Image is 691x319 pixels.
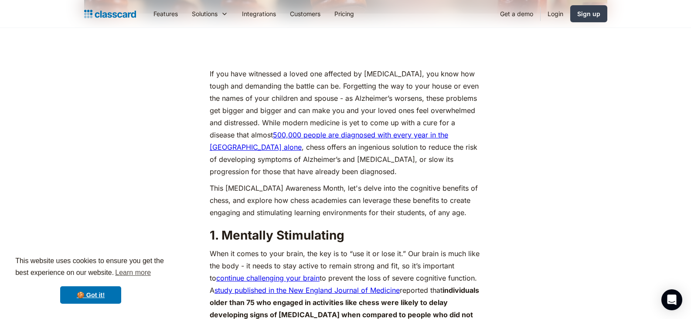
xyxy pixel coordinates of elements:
[114,266,152,279] a: learn more about cookies
[216,274,320,282] a: continue challenging your brain
[570,5,607,22] a: Sign up
[84,8,136,20] a: home
[327,4,361,24] a: Pricing
[192,9,218,18] div: Solutions
[146,4,185,24] a: Features
[577,9,600,18] div: Sign up
[661,289,682,310] div: Open Intercom Messenger
[283,4,327,24] a: Customers
[214,286,400,295] a: study published in the New England Journal of Medicine
[185,4,235,24] div: Solutions
[60,286,121,304] a: dismiss cookie message
[7,247,174,312] div: cookieconsent
[541,4,570,24] a: Login
[15,256,166,279] span: This website uses cookies to ensure you get the best experience on our website.
[493,4,540,24] a: Get a demo
[210,130,448,151] a: 500,000 people are diagnosed with every year in the [GEOGRAPHIC_DATA] alone
[235,4,283,24] a: Integrations
[210,182,481,219] p: This [MEDICAL_DATA] Awareness Month, let's delve into the cognitive benefits of chess, and explor...
[210,227,481,243] h2: 1. Mentally Stimulating
[210,68,481,178] p: If you have witnessed a loved one affected by [MEDICAL_DATA], you know how tough and demanding th...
